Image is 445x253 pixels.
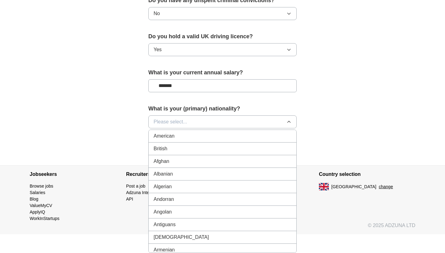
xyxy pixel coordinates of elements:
span: American [154,132,175,140]
button: change [379,184,393,190]
img: UK flag [319,183,329,190]
span: [DEMOGRAPHIC_DATA] [154,234,209,241]
label: What is your (primary) nationality? [148,105,297,113]
span: No [154,10,160,17]
a: API [126,197,133,201]
a: Salaries [30,190,45,195]
span: British [154,145,167,152]
a: ApplyIQ [30,209,45,214]
span: Albanian [154,170,173,178]
h4: Country selection [319,166,415,183]
span: Afghan [154,158,169,165]
a: Post a job [126,184,145,189]
button: No [148,7,297,20]
a: ValueMyCV [30,203,52,208]
button: Please select... [148,115,297,128]
span: Algerian [154,183,172,190]
span: Yes [154,46,162,53]
button: Yes [148,43,297,56]
a: Browse jobs [30,184,53,189]
a: Blog [30,197,38,201]
span: Andorran [154,196,174,203]
span: [GEOGRAPHIC_DATA] [331,184,376,190]
span: Antiguans [154,221,176,228]
div: © 2025 ADZUNA LTD [25,222,420,234]
span: Please select... [154,118,187,126]
a: Adzuna Intelligence [126,190,164,195]
span: Angolan [154,208,172,216]
a: WorkInStartups [30,216,59,221]
label: Do you hold a valid UK driving licence? [148,32,297,41]
label: What is your current annual salary? [148,68,297,77]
